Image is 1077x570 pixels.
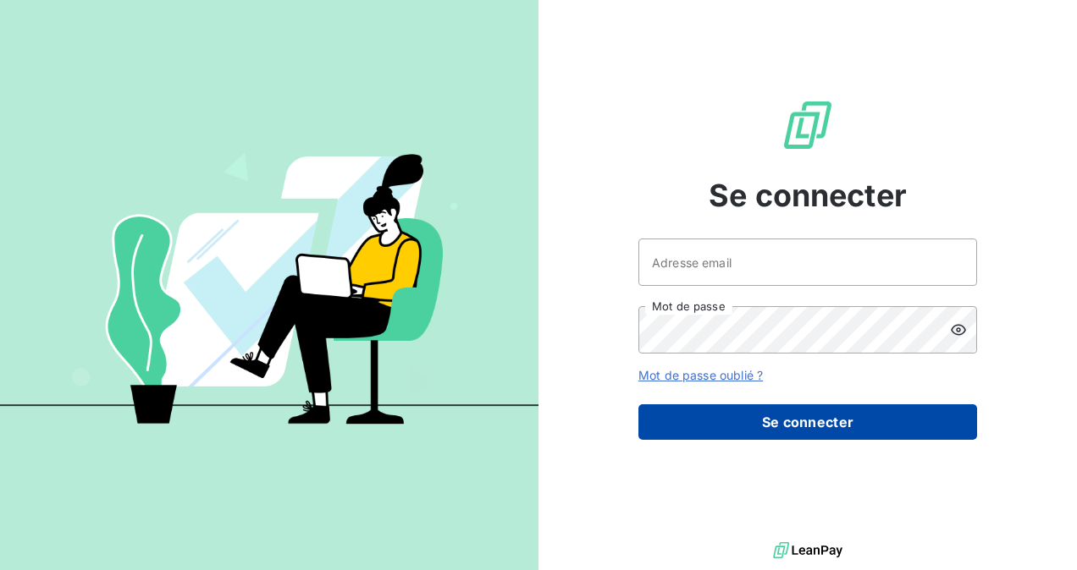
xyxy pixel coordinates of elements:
[638,238,977,286] input: placeholder
[773,538,842,563] img: logo
[709,173,907,218] span: Se connecter
[781,98,835,152] img: Logo LeanPay
[638,404,977,440] button: Se connecter
[638,368,763,382] a: Mot de passe oublié ?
